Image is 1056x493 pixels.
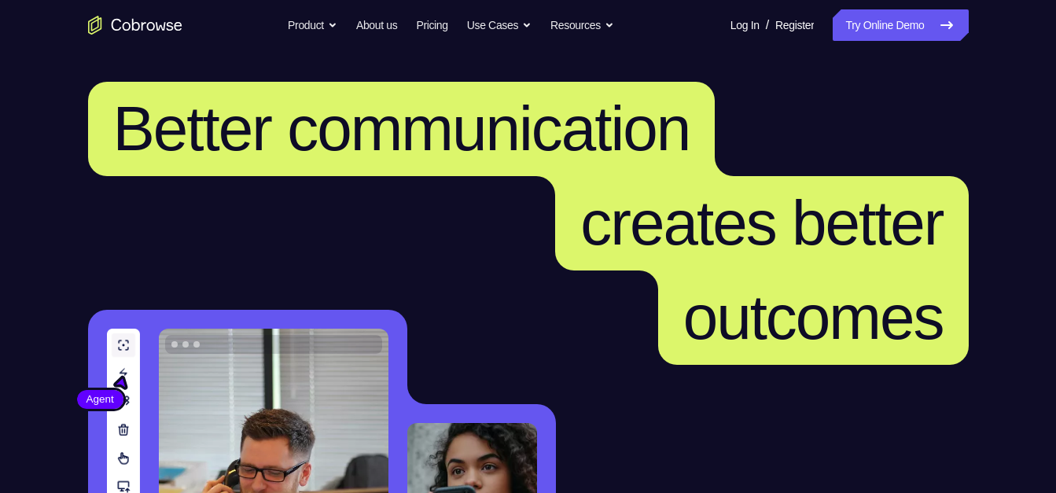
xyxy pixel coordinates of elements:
a: Try Online Demo [833,9,968,41]
a: Register [775,9,814,41]
span: / [766,16,769,35]
span: outcomes [683,282,944,352]
button: Resources [550,9,614,41]
a: Pricing [416,9,447,41]
button: Use Cases [467,9,532,41]
span: creates better [580,188,943,258]
span: Better communication [113,94,690,164]
a: Log In [730,9,760,41]
a: About us [356,9,397,41]
span: Agent [77,392,123,407]
button: Product [288,9,337,41]
a: Go to the home page [88,16,182,35]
